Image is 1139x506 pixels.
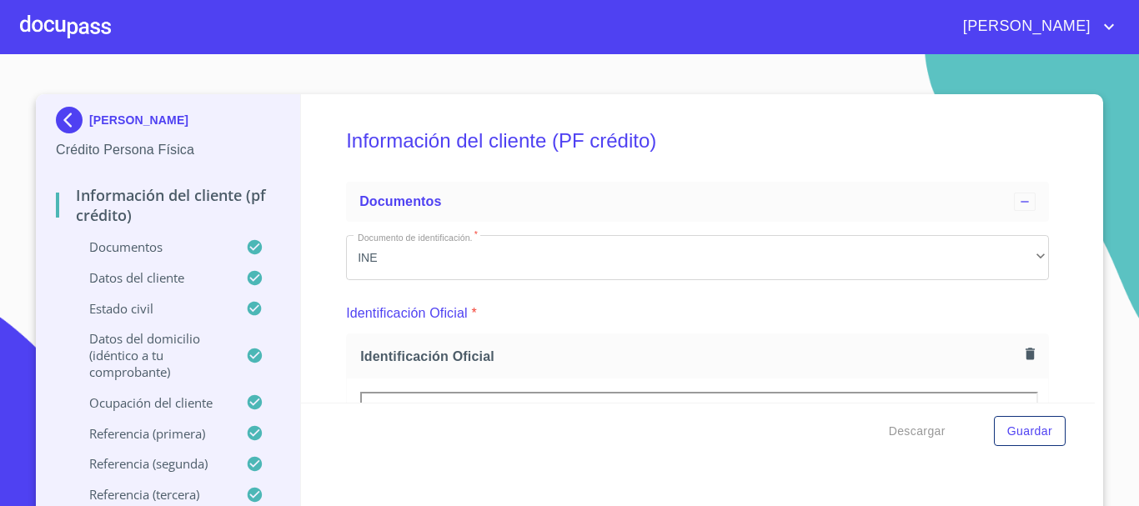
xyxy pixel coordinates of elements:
p: Crédito Persona Física [56,140,280,160]
button: Descargar [882,416,952,447]
p: Referencia (segunda) [56,455,246,472]
div: Documentos [346,182,1049,222]
span: Documentos [359,194,441,208]
p: Documentos [56,238,246,255]
button: account of current user [951,13,1119,40]
p: Identificación Oficial [346,303,468,323]
p: Información del cliente (PF crédito) [56,185,280,225]
span: Guardar [1007,421,1052,442]
div: [PERSON_NAME] [56,107,280,140]
h5: Información del cliente (PF crédito) [346,107,1049,175]
p: Ocupación del Cliente [56,394,246,411]
p: [PERSON_NAME] [89,113,188,127]
span: Identificación Oficial [360,348,1019,365]
p: Estado Civil [56,300,246,317]
button: Guardar [994,416,1066,447]
img: Docupass spot blue [56,107,89,133]
span: Descargar [889,421,946,442]
div: INE [346,235,1049,280]
p: Datos del domicilio (idéntico a tu comprobante) [56,330,246,380]
p: Datos del cliente [56,269,246,286]
p: Referencia (tercera) [56,486,246,503]
span: [PERSON_NAME] [951,13,1099,40]
p: Referencia (primera) [56,425,246,442]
